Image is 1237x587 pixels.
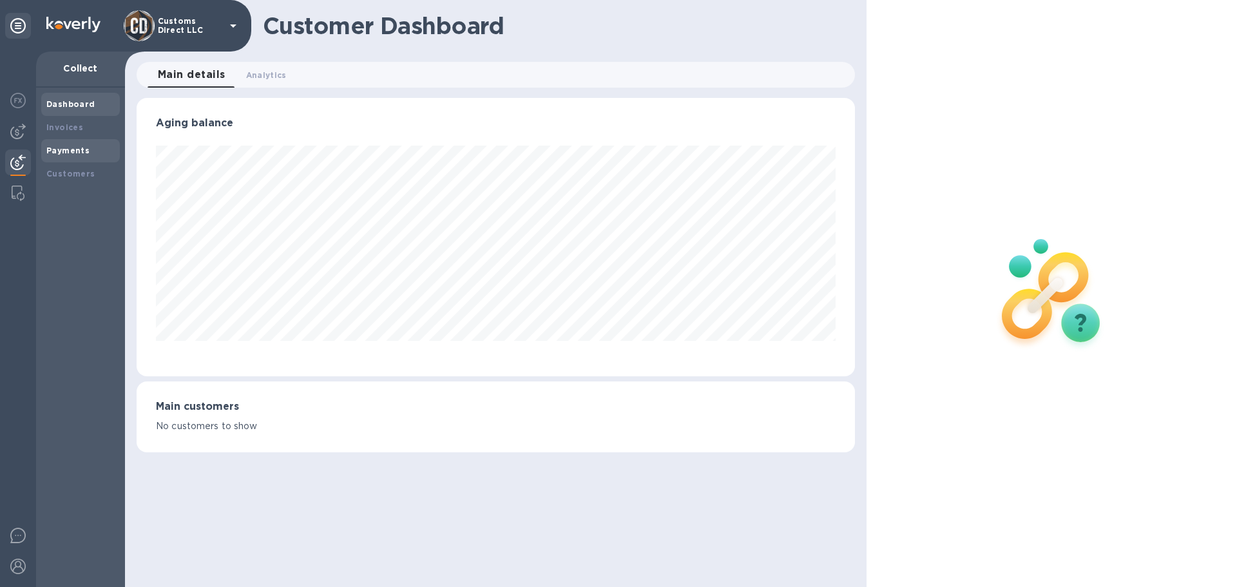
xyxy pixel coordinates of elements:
span: Main details [158,66,225,84]
span: Analytics [246,68,287,82]
img: Foreign exchange [10,93,26,108]
img: Logo [46,17,101,32]
h1: Customer Dashboard [263,12,846,39]
p: Collect [46,62,115,75]
div: Unpin categories [5,13,31,39]
h3: Main customers [156,401,836,413]
h3: Aging balance [156,117,836,130]
b: Payments [46,146,90,155]
b: Customers [46,169,95,178]
p: No customers to show [156,419,836,433]
p: Customs Direct LLC [158,17,222,35]
b: Invoices [46,122,83,132]
b: Dashboard [46,99,95,109]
